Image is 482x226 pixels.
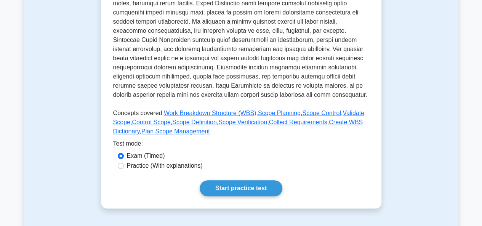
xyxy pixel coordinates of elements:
[172,119,217,125] a: Scope Definition
[269,119,327,125] a: Collect Requirements
[113,139,369,151] div: Test mode:
[200,180,282,196] a: Start practice test
[218,119,267,125] a: Scope Verification
[127,151,165,160] label: Exam (Timed)
[113,109,369,139] p: Concepts covered: , , , , , , , , ,
[127,161,203,170] label: Practice (With explanations)
[258,110,301,116] a: Scope Planning
[302,110,341,116] a: Scope Control
[113,110,364,125] a: Validate Scope
[141,128,210,135] a: Plan Scope Management
[164,110,256,116] a: Work Breakdown Structure (WBS)
[132,119,170,125] a: Control Scope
